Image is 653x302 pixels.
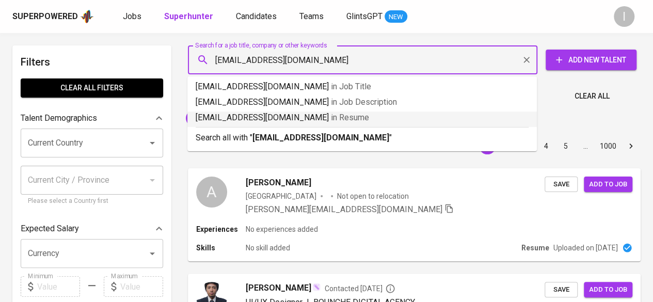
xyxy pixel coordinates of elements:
[385,283,395,294] svg: By Batam recruiter
[623,138,639,154] button: Go to next page
[188,168,641,261] a: A[PERSON_NAME][GEOGRAPHIC_DATA]Not open to relocation[PERSON_NAME][EMAIL_ADDRESS][DOMAIN_NAME] Sa...
[145,136,160,150] button: Open
[120,276,163,297] input: Value
[545,177,578,193] button: Save
[550,179,572,190] span: Save
[21,222,79,235] p: Expected Salary
[246,204,442,214] span: [PERSON_NAME][EMAIL_ADDRESS][DOMAIN_NAME]
[584,177,632,193] button: Add to job
[196,132,529,144] p: Search all with " "
[346,10,407,23] a: GlintsGPT NEW
[545,282,578,298] button: Save
[519,53,534,67] button: Clear
[331,97,397,107] span: in Job Description
[246,243,290,253] p: No skill added
[570,87,614,106] button: Clear All
[458,138,641,154] nav: pagination navigation
[589,179,627,190] span: Add to job
[123,10,144,23] a: Jobs
[584,282,632,298] button: Add to job
[196,112,529,124] p: [EMAIL_ADDRESS][DOMAIN_NAME]
[538,138,554,154] button: Go to page 4
[246,191,316,201] div: [GEOGRAPHIC_DATA]
[385,12,407,22] span: NEW
[331,82,371,91] span: in Job Title
[37,276,80,297] input: Value
[299,10,326,23] a: Teams
[164,11,213,21] b: Superhunter
[246,282,311,294] span: [PERSON_NAME]
[246,224,318,234] p: No experiences added
[554,54,628,67] span: Add New Talent
[21,78,163,98] button: Clear All filters
[12,11,78,23] div: Superpowered
[246,177,311,189] span: [PERSON_NAME]
[337,191,409,201] p: Not open to relocation
[196,243,246,253] p: Skills
[29,82,155,94] span: Clear All filters
[21,218,163,239] div: Expected Salary
[299,11,324,21] span: Teams
[558,138,574,154] button: Go to page 5
[325,283,395,294] span: Contacted [DATE]
[312,283,321,291] img: magic_wand.svg
[236,10,279,23] a: Candidates
[577,141,594,151] div: …
[236,11,277,21] span: Candidates
[28,196,156,206] p: Please select a Country first
[123,11,141,21] span: Jobs
[21,108,163,129] div: Talent Demographics
[597,138,619,154] button: Go to page 1000
[196,81,529,93] p: [EMAIL_ADDRESS][DOMAIN_NAME]
[21,112,97,124] p: Talent Demographics
[589,284,627,296] span: Add to job
[196,96,529,108] p: [EMAIL_ADDRESS][DOMAIN_NAME]
[21,54,163,70] h6: Filters
[521,243,549,253] p: Resume
[346,11,383,21] span: GlintsGPT
[145,246,160,261] button: Open
[575,90,610,103] span: Clear All
[196,177,227,208] div: A
[546,50,636,70] button: Add New Talent
[331,113,369,122] span: in Resume
[80,9,94,24] img: app logo
[186,113,254,123] span: "[PERSON_NAME]"
[252,133,389,142] b: [EMAIL_ADDRESS][DOMAIN_NAME]
[164,10,215,23] a: Superhunter
[196,224,246,234] p: Experiences
[550,284,572,296] span: Save
[553,243,618,253] p: Uploaded on [DATE]
[186,110,265,126] div: "[PERSON_NAME]"
[614,6,634,27] div: I
[12,9,94,24] a: Superpoweredapp logo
